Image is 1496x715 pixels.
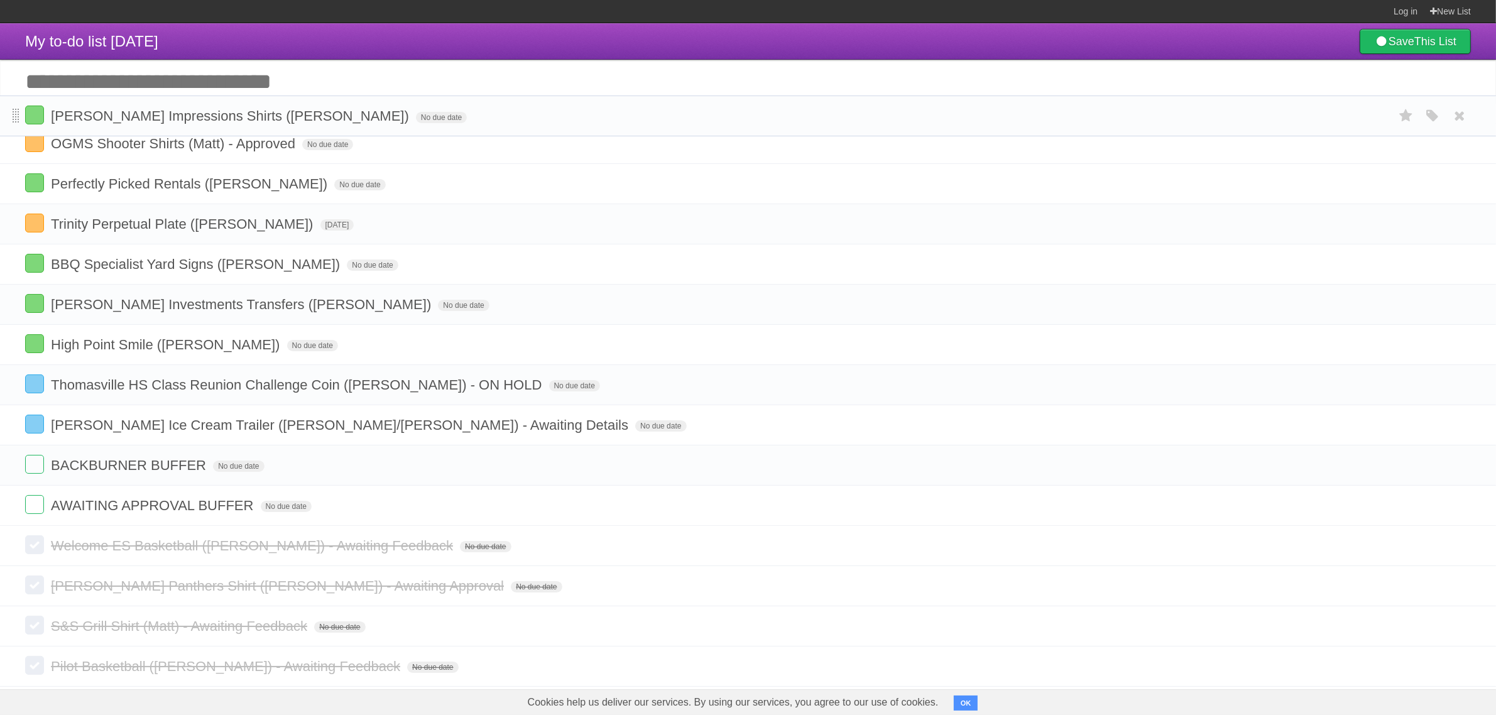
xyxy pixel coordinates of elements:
[511,581,562,592] span: No due date
[25,133,44,152] label: Done
[25,33,158,50] span: My to-do list [DATE]
[302,139,353,150] span: No due date
[25,616,44,635] label: Done
[549,380,600,391] span: No due date
[25,656,44,675] label: Done
[25,294,44,313] label: Done
[25,173,44,192] label: Done
[25,106,44,124] label: Done
[51,658,403,674] span: Pilot Basketball ([PERSON_NAME]) - Awaiting Feedback
[25,535,44,554] label: Done
[51,498,256,513] span: AWAITING APPROVAL BUFFER
[1360,29,1471,54] a: SaveThis List
[213,461,264,472] span: No due date
[347,259,398,271] span: No due date
[25,214,44,232] label: Done
[51,538,456,554] span: Welcome ES Basketball ([PERSON_NAME]) - Awaiting Feedback
[287,340,338,351] span: No due date
[334,179,385,190] span: No due date
[438,300,489,311] span: No due date
[25,334,44,353] label: Done
[51,176,330,192] span: Perfectly Picked Rentals ([PERSON_NAME])
[25,374,44,393] label: Done
[51,457,209,473] span: BACKBURNER BUFFER
[51,578,507,594] span: [PERSON_NAME] Panthers Shirt ([PERSON_NAME]) - Awaiting Approval
[25,254,44,273] label: Done
[51,136,298,151] span: OGMS Shooter Shirts (Matt) - Approved
[314,621,365,633] span: No due date
[51,377,545,393] span: Thomasville HS Class Reunion Challenge Coin ([PERSON_NAME]) - ON HOLD
[51,417,631,433] span: [PERSON_NAME] Ice Cream Trailer ([PERSON_NAME]/[PERSON_NAME]) - Awaiting Details
[1414,35,1456,48] b: This List
[51,256,343,272] span: BBQ Specialist Yard Signs ([PERSON_NAME])
[954,696,978,711] button: OK
[25,415,44,434] label: Done
[51,337,283,352] span: High Point Smile ([PERSON_NAME])
[416,112,467,123] span: No due date
[51,108,412,124] span: [PERSON_NAME] Impressions Shirts ([PERSON_NAME])
[25,495,44,514] label: Done
[25,576,44,594] label: Done
[320,219,354,231] span: [DATE]
[515,690,951,715] span: Cookies help us deliver our services. By using our services, you agree to our use of cookies.
[635,420,686,432] span: No due date
[1394,106,1418,126] label: Star task
[51,216,316,232] span: Trinity Perpetual Plate ([PERSON_NAME])
[51,297,434,312] span: [PERSON_NAME] Investments Transfers ([PERSON_NAME])
[407,662,458,673] span: No due date
[460,541,511,552] span: No due date
[25,455,44,474] label: Done
[261,501,312,512] span: No due date
[51,618,310,634] span: S&S Grill Shirt (Matt) - Awaiting Feedback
